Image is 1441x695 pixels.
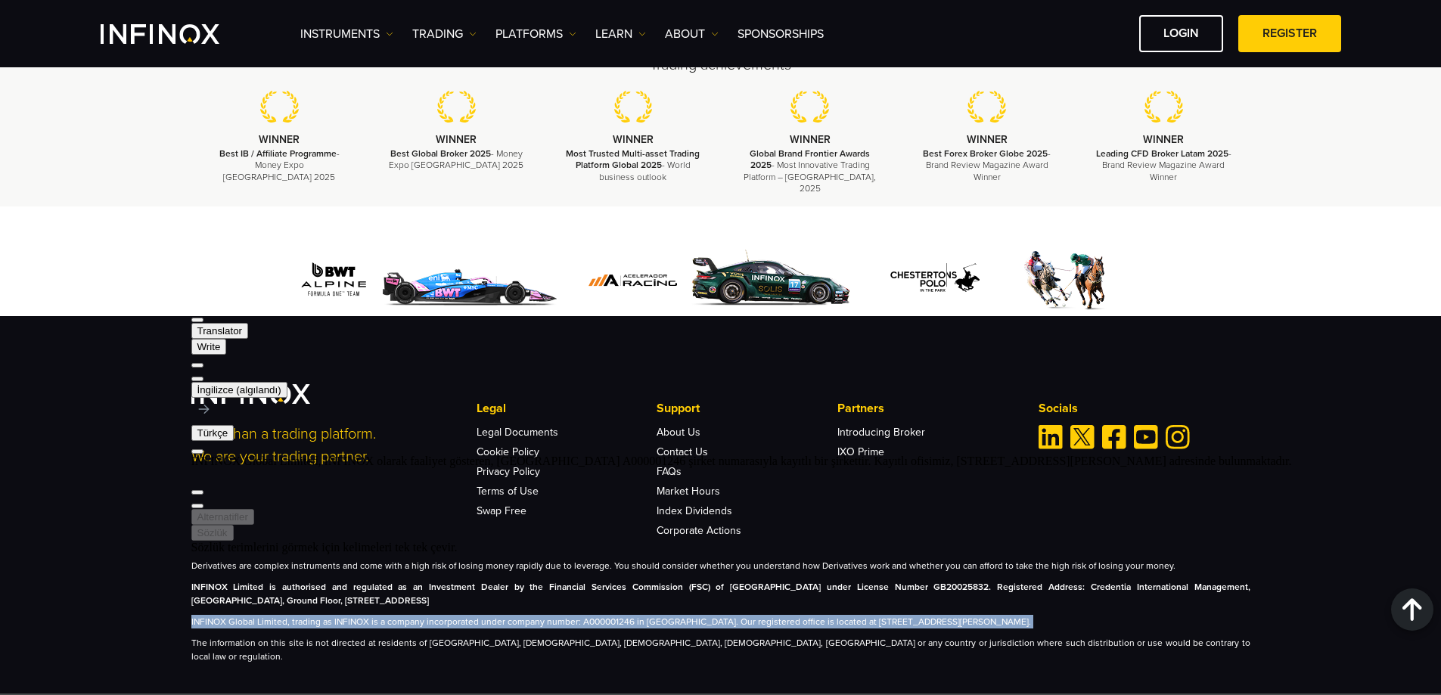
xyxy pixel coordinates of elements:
a: PLATFORMS [495,25,576,43]
strong: Global Brand Frontier Awards 2025 [750,148,870,170]
a: ABOUT [665,25,719,43]
strong: INFINOX Limited is authorised and regulated as an Investment Dealer by the Financial Services Com... [191,582,1250,606]
strong: Best IB / Affiliate Programme [219,148,337,159]
strong: WINNER [967,133,1008,146]
p: The information on this site is not directed at residents of [GEOGRAPHIC_DATA], [DEMOGRAPHIC_DATA... [191,636,1250,663]
strong: Best Forex Broker Globe 2025 [923,148,1048,159]
strong: WINNER [1143,133,1184,146]
p: - Money Expo [GEOGRAPHIC_DATA] 2025 [387,148,526,171]
a: LOGIN [1139,15,1223,52]
strong: WINNER [613,133,654,146]
p: Derivatives are complex instruments and come with a high risk of losing money rapidly due to leve... [191,559,1250,572]
strong: Leading CFD Broker Latam 2025 [1096,148,1228,159]
a: Instruments [300,25,393,43]
strong: WINNER [436,133,477,146]
p: - Brand Review Magazine Award Winner [1094,148,1233,183]
a: SPONSORSHIPS [738,25,824,43]
p: - Most Innovative Trading Platform – [GEOGRAPHIC_DATA], 2025 [741,148,880,194]
strong: Most Trusted Multi-asset Trading Platform Global 2025 [566,148,700,170]
p: INFINOX Global Limited, trading as INFINOX is a company incorporated under company number: A00000... [191,615,1250,628]
p: - World business outlook [564,148,703,183]
a: INFINOX Logo [101,24,255,44]
a: TRADING [412,25,477,43]
a: REGISTER [1238,15,1341,52]
a: Learn [595,25,646,43]
p: - Brand Review Magazine Award Winner [918,148,1057,183]
strong: WINNER [790,133,831,146]
strong: WINNER [259,133,300,146]
p: - Money Expo [GEOGRAPHIC_DATA] 2025 [210,148,349,183]
strong: Best Global Broker 2025 [390,148,491,159]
